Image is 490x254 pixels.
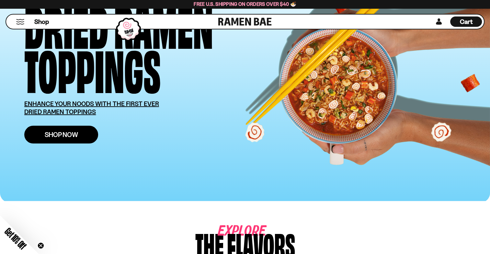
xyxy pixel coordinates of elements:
[38,242,44,249] button: Close teaser
[460,18,473,26] span: Cart
[218,228,246,235] span: Explore
[450,15,482,29] a: Cart
[24,126,98,143] a: Shop Now
[45,131,78,138] span: Shop Now
[24,46,161,90] div: Toppings
[24,100,159,116] u: ENHANCE YOUR NOODS WITH THE FIRST EVER DRIED RAMEN TOPPINGS
[34,16,49,27] a: Shop
[34,17,49,26] span: Shop
[16,19,25,25] button: Mobile Menu Trigger
[194,1,296,7] span: Free U.S. Shipping on Orders over $40 🍜
[114,2,213,46] div: Ramen
[3,226,28,251] span: Get 10% Off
